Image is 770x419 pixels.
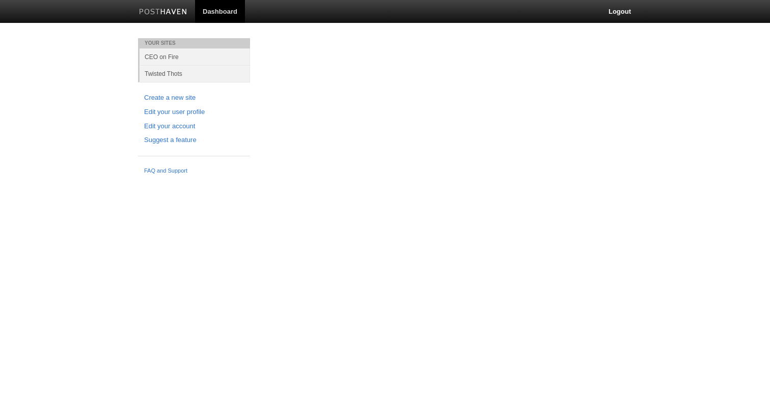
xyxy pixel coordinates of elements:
[144,121,244,132] a: Edit your account
[139,9,187,16] img: Posthaven-bar
[144,93,244,103] a: Create a new site
[144,166,244,176] a: FAQ and Support
[140,65,250,82] a: Twisted Thots
[144,107,244,118] a: Edit your user profile
[140,48,250,65] a: CEO on Fire
[144,135,244,146] a: Suggest a feature
[138,38,250,48] li: Your Sites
